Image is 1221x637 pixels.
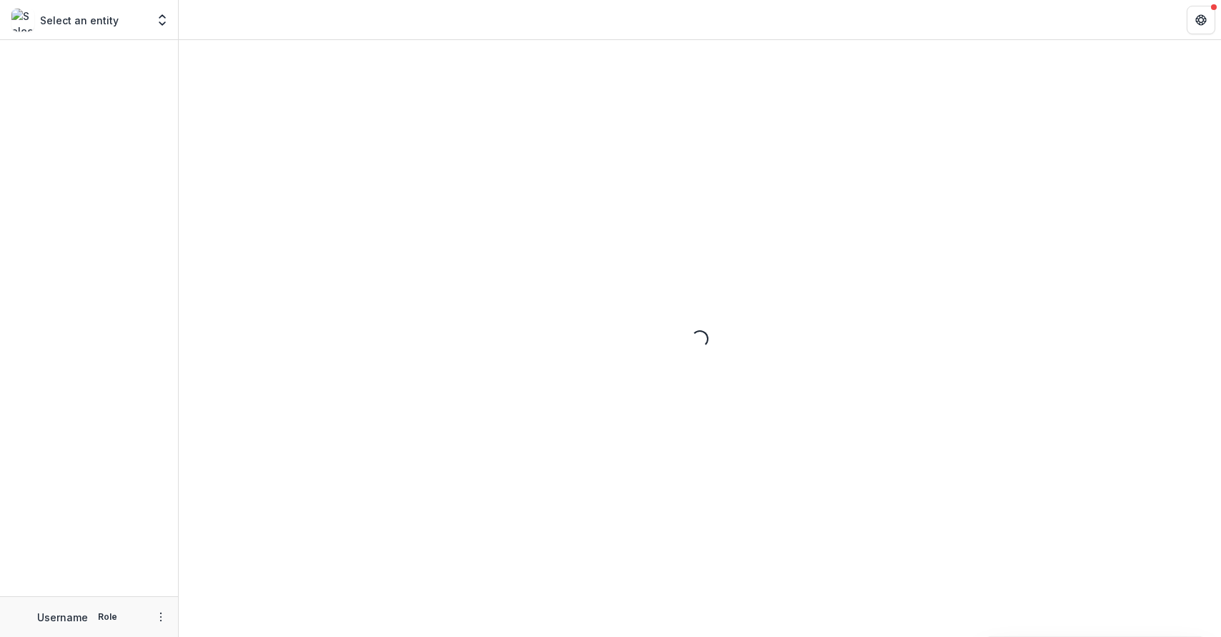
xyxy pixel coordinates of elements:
button: Get Help [1187,6,1215,34]
img: Select an entity [11,9,34,31]
p: Role [94,611,122,623]
p: Select an entity [40,13,119,28]
button: Open entity switcher [152,6,172,34]
button: More [152,608,169,626]
p: Username [37,610,88,625]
